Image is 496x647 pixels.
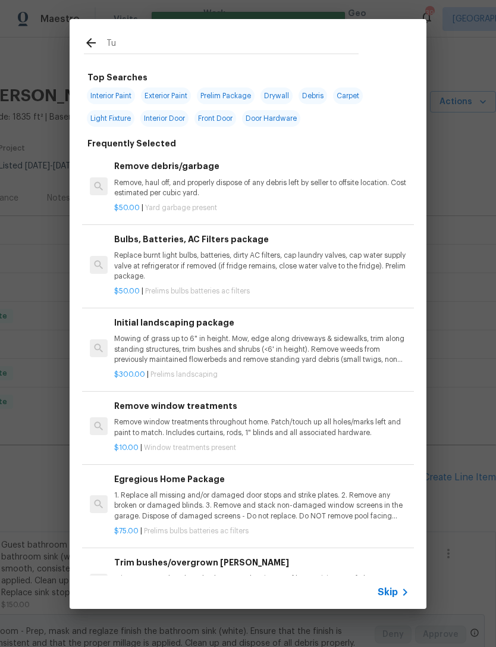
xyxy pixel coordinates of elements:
span: Skip [378,586,398,598]
span: Interior Door [140,110,189,127]
p: Trim overgrown hegdes & bushes around perimeter of home giving 12" of clearance. Properly dispose... [114,574,409,594]
span: Front Door [194,110,236,127]
h6: Remove debris/garbage [114,160,409,173]
h6: Frequently Selected [87,137,176,150]
span: Prelims bulbs batteries ac filters [145,287,250,295]
span: $50.00 [114,204,140,211]
span: $75.00 [114,527,139,535]
p: | [114,526,409,536]
p: Replace burnt light bulbs, batteries, dirty AC filters, cap laundry valves, cap water supply valv... [114,251,409,281]
span: Drywall [260,87,293,104]
span: $10.00 [114,444,139,451]
h6: Initial landscaping package [114,316,409,329]
span: $300.00 [114,371,145,378]
h6: Trim bushes/overgrown [PERSON_NAME] [114,556,409,569]
p: 1. Replace all missing and/or damaged door stops and strike plates. 2. Remove any broken or damag... [114,490,409,521]
p: | [114,203,409,213]
span: Prelims bulbs batteries ac filters [144,527,249,535]
h6: Egregious Home Package [114,473,409,486]
input: Search issues or repairs [106,36,359,54]
h6: Top Searches [87,71,147,84]
span: Prelim Package [197,87,255,104]
span: Debris [299,87,327,104]
span: Exterior Paint [141,87,191,104]
span: Window treatments present [144,444,236,451]
h6: Bulbs, Batteries, AC Filters package [114,233,409,246]
p: | [114,370,409,380]
span: Light Fixture [87,110,134,127]
span: Yard garbage present [145,204,217,211]
span: $50.00 [114,287,140,295]
span: Prelims landscaping [150,371,218,378]
p: Mowing of grass up to 6" in height. Mow, edge along driveways & sidewalks, trim along standing st... [114,334,409,364]
span: Interior Paint [87,87,135,104]
p: | [114,443,409,453]
p: | [114,286,409,296]
span: Door Hardware [242,110,300,127]
p: Remove, haul off, and properly dispose of any debris left by seller to offsite location. Cost est... [114,178,409,198]
span: Carpet [333,87,363,104]
h6: Remove window treatments [114,399,409,412]
p: Remove window treatments throughout home. Patch/touch up all holes/marks left and paint to match.... [114,417,409,437]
